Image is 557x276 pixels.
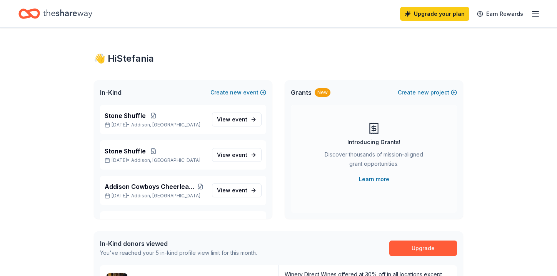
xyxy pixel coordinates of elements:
a: Earn Rewards [472,7,528,21]
span: Stone Shuffle [105,146,146,156]
button: Createnewevent [210,88,266,97]
span: Addison, [GEOGRAPHIC_DATA] [131,193,200,199]
span: event [232,116,247,123]
p: [DATE] • [105,157,206,163]
button: Createnewproject [398,88,457,97]
span: Grants [291,88,312,97]
span: In-Kind [100,88,122,97]
a: Learn more [359,175,389,184]
a: View event [212,148,262,162]
span: Stone Shuffle [105,111,146,120]
span: Addison, [GEOGRAPHIC_DATA] [131,122,200,128]
a: View event [212,183,262,197]
span: new [417,88,429,97]
div: Introducing Grants! [347,138,400,147]
span: Stone School Fall Fest [105,217,171,227]
span: View [217,115,247,124]
a: Home [18,5,92,23]
span: event [232,187,247,194]
span: new [230,88,242,97]
span: View [217,150,247,160]
span: View [217,186,247,195]
p: [DATE] • [105,193,206,199]
span: Addison, [GEOGRAPHIC_DATA] [131,157,200,163]
div: New [315,88,330,97]
a: Upgrade [389,241,457,256]
div: You've reached your 5 in-kind profile view limit for this month. [100,248,257,257]
a: Upgrade your plan [400,7,469,21]
span: event [232,151,247,158]
p: [DATE] • [105,122,206,128]
div: 👋 Hi Stefania [94,52,463,65]
div: In-Kind donors viewed [100,239,257,248]
span: Addison Cowboys Cheerleading Showcase [105,182,195,191]
a: View event [212,113,262,126]
div: Discover thousands of mission-aligned grant opportunities. [322,150,426,172]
